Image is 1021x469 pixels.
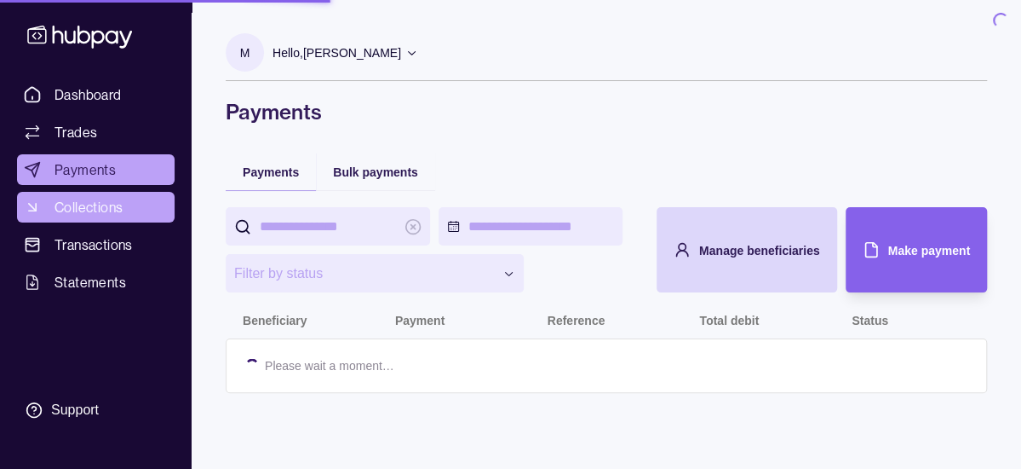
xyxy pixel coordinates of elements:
[260,207,396,246] input: search
[54,197,123,217] span: Collections
[226,98,987,125] h1: Payments
[17,229,175,260] a: Transactions
[54,159,116,180] span: Payments
[243,314,307,327] p: Beneficiary
[17,154,175,185] a: Payments
[333,165,418,179] span: Bulk payments
[51,401,99,420] div: Support
[54,234,133,255] span: Transactions
[240,43,250,62] p: M
[548,314,605,327] p: Reference
[54,122,97,142] span: Trades
[17,117,175,148] a: Trades
[17,392,175,428] a: Support
[243,165,299,179] span: Payments
[17,79,175,110] a: Dashboard
[699,244,820,258] span: Manage beneficiaries
[265,356,394,375] p: Please wait a moment…
[852,314,888,327] p: Status
[17,267,175,298] a: Statements
[846,207,987,292] button: Make payment
[54,272,126,292] span: Statements
[17,192,175,223] a: Collections
[395,314,445,327] p: Payment
[699,314,759,327] p: Total debit
[54,84,122,105] span: Dashboard
[888,244,970,258] span: Make payment
[657,207,837,292] button: Manage beneficiaries
[272,43,401,62] p: Hello, [PERSON_NAME]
